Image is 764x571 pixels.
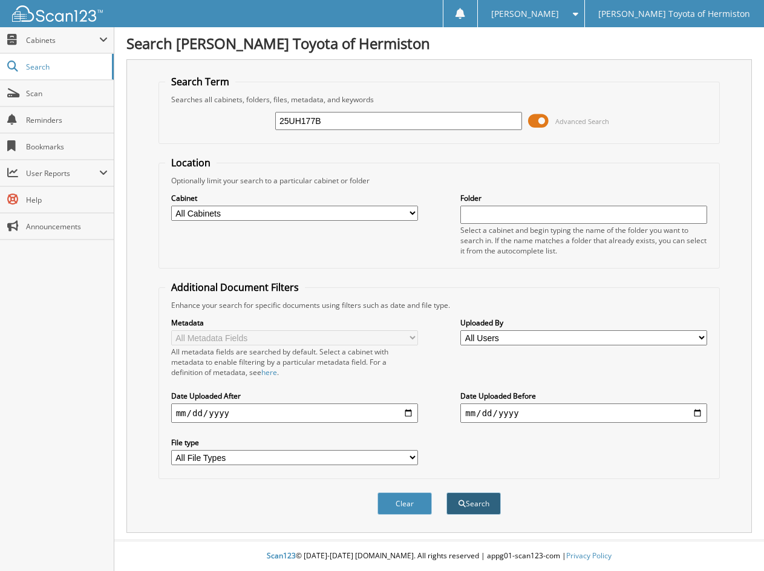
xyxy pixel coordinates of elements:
[165,175,714,186] div: Optionally limit your search to a particular cabinet or folder
[171,347,418,377] div: All metadata fields are searched by default. Select a cabinet with metadata to enable filtering b...
[26,221,108,232] span: Announcements
[460,193,707,203] label: Folder
[460,225,707,256] div: Select a cabinet and begin typing the name of the folder you want to search in. If the name match...
[26,35,99,45] span: Cabinets
[446,492,501,515] button: Search
[598,10,750,18] span: [PERSON_NAME] Toyota of Hermiston
[377,492,432,515] button: Clear
[165,94,714,105] div: Searches all cabinets, folders, files, metadata, and keywords
[165,156,217,169] legend: Location
[12,5,103,22] img: scan123-logo-white.svg
[26,168,99,178] span: User Reports
[26,88,108,99] span: Scan
[26,62,106,72] span: Search
[566,550,612,561] a: Privacy Policy
[26,195,108,205] span: Help
[171,437,418,448] label: File type
[460,391,707,401] label: Date Uploaded Before
[165,281,305,294] legend: Additional Document Filters
[26,142,108,152] span: Bookmarks
[165,75,235,88] legend: Search Term
[171,403,418,423] input: start
[491,10,559,18] span: [PERSON_NAME]
[267,550,296,561] span: Scan123
[126,33,752,53] h1: Search [PERSON_NAME] Toyota of Hermiston
[171,193,418,203] label: Cabinet
[460,318,707,328] label: Uploaded By
[261,367,277,377] a: here
[171,391,418,401] label: Date Uploaded After
[114,541,764,571] div: © [DATE]-[DATE] [DOMAIN_NAME]. All rights reserved | appg01-scan123-com |
[460,403,707,423] input: end
[26,115,108,125] span: Reminders
[165,300,714,310] div: Enhance your search for specific documents using filters such as date and file type.
[171,318,418,328] label: Metadata
[555,117,609,126] span: Advanced Search
[704,513,764,571] iframe: Chat Widget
